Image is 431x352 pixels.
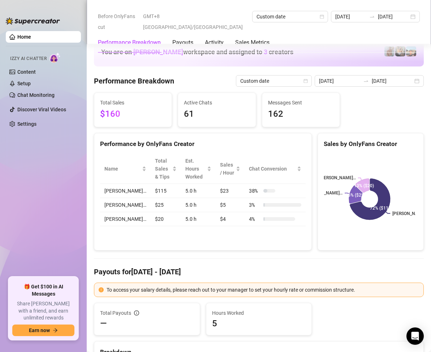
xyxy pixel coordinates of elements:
span: GMT+8 [GEOGRAPHIC_DATA]/[GEOGRAPHIC_DATA] [143,11,248,33]
td: $4 [216,212,245,226]
td: $115 [151,184,181,198]
input: Start date [335,13,366,21]
span: info-circle [134,310,139,315]
span: Share [PERSON_NAME] with a friend, and earn unlimited rewards [12,300,74,322]
text: [PERSON_NAME]… [393,211,429,216]
a: Settings [17,121,36,127]
span: Name [104,165,141,173]
span: Total Sales [100,99,166,107]
td: $23 [216,184,245,198]
span: 162 [268,107,334,121]
span: Custom date [240,76,307,86]
div: Est. Hours Worked [185,157,205,181]
span: $160 [100,107,166,121]
div: Payouts [172,38,193,47]
div: Open Intercom Messenger [406,327,424,345]
td: 5.0 h [181,184,215,198]
span: calendar [303,79,308,83]
span: Total Sales & Tips [155,157,171,181]
th: Chat Conversion [245,154,306,184]
td: [PERSON_NAME]… [100,212,151,226]
span: calendar [320,14,324,19]
div: Performance by OnlyFans Creator [100,139,306,149]
a: Home [17,34,31,40]
span: Chat Conversion [249,165,296,173]
div: Sales Metrics [235,38,270,47]
span: Hours Worked [212,309,306,317]
h4: Performance Breakdown [94,76,174,86]
div: Sales by OnlyFans Creator [324,139,418,149]
a: Content [17,69,36,75]
span: Total Payouts [100,309,131,317]
div: To access your salary details, please reach out to your manager to set your hourly rate or commis... [107,286,419,294]
span: arrow-right [53,328,58,333]
th: Total Sales & Tips [151,154,181,184]
span: swap-right [369,14,375,20]
input: End date [372,77,413,85]
td: 5.0 h [181,212,215,226]
span: exclamation-circle [99,287,104,292]
td: [PERSON_NAME]… [100,184,151,198]
span: to [363,78,369,84]
input: Start date [319,77,360,85]
td: $5 [216,198,245,212]
div: Performance Breakdown [98,38,161,47]
div: Activity [205,38,224,47]
input: End date [378,13,409,21]
a: Setup [17,81,31,86]
span: 4 % [249,215,260,223]
span: to [369,14,375,20]
span: — [100,318,107,329]
td: $25 [151,198,181,212]
a: Chat Monitoring [17,92,55,98]
a: Discover Viral Videos [17,107,66,112]
text: [PERSON_NAME]… [320,175,356,180]
span: 5 [212,318,306,329]
th: Sales / Hour [216,154,245,184]
span: Sales / Hour [220,161,235,177]
span: 61 [184,107,250,121]
img: logo-BBDzfeDw.svg [6,17,60,25]
td: 5.0 h [181,198,215,212]
span: Custom date [257,11,324,22]
th: Name [100,154,151,184]
img: AI Chatter [49,52,61,63]
span: Active Chats [184,99,250,107]
h4: Payouts for [DATE] - [DATE] [94,267,424,277]
span: swap-right [363,78,369,84]
span: Earn now [29,327,50,333]
td: $20 [151,212,181,226]
button: Earn nowarrow-right [12,325,74,336]
span: 3 % [249,201,260,209]
span: 38 % [249,187,260,195]
span: Izzy AI Chatter [10,55,47,62]
td: [PERSON_NAME]… [100,198,151,212]
text: [PERSON_NAME]… [307,191,343,196]
span: Before OnlyFans cut [98,11,139,33]
span: Messages Sent [268,99,334,107]
span: 🎁 Get $100 in AI Messages [12,283,74,297]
